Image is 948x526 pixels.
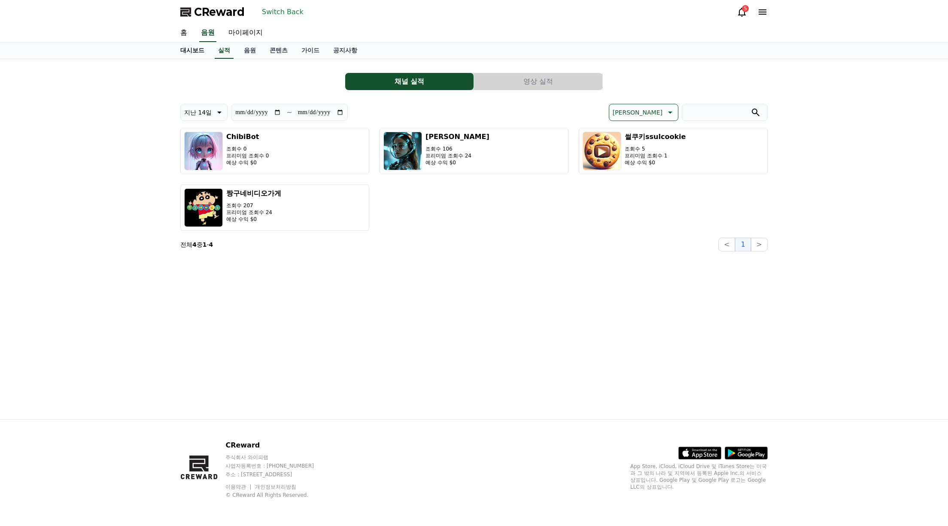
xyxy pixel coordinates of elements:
button: 썰쿠키ssulcookie 조회수 5 프리미엄 조회수 1 예상 수익 $0 [579,128,768,174]
span: CReward [194,5,245,19]
a: 마이페이지 [222,24,270,42]
a: CReward [180,5,245,19]
p: ~ [286,107,292,118]
button: 지난 14일 [180,104,228,121]
p: 예상 수익 $0 [425,159,489,166]
p: 프리미엄 조회수 24 [425,152,489,159]
p: 사업자등록번호 : [PHONE_NUMBER] [225,463,330,469]
a: 채널 실적 [345,73,474,90]
p: 예상 수익 $0 [226,159,269,166]
p: 조회수 207 [226,202,281,209]
a: 공지사항 [326,42,364,59]
a: 가이드 [295,42,326,59]
strong: 1 [203,241,207,248]
button: [PERSON_NAME] 조회수 106 프리미엄 조회수 24 예상 수익 $0 [380,128,568,174]
h3: ChibiBot [226,132,269,142]
a: 이용약관 [225,484,252,490]
strong: 4 [192,241,197,248]
h3: 짱구네비디오가게 [226,188,281,199]
a: 개인정보처리방침 [255,484,296,490]
a: 대시보드 [173,42,211,59]
p: 주소 : [STREET_ADDRESS] [225,471,330,478]
p: 예상 수익 $0 [226,216,281,223]
a: 홈 [173,24,194,42]
button: < [718,238,735,251]
button: 짱구네비디오가게 조회수 207 프리미엄 조회수 24 예상 수익 $0 [180,184,369,231]
p: App Store, iCloud, iCloud Drive 및 iTunes Store는 미국과 그 밖의 나라 및 지역에서 등록된 Apple Inc.의 서비스 상표입니다. Goo... [630,463,768,490]
p: 조회수 5 [625,145,686,152]
p: © CReward All Rights Reserved. [225,492,330,499]
p: 지난 14일 [184,106,212,118]
p: 프리미엄 조회수 24 [226,209,281,216]
a: 영상 실적 [474,73,603,90]
button: 영상 실적 [474,73,602,90]
p: [PERSON_NAME] [613,106,662,118]
h3: [PERSON_NAME] [425,132,489,142]
button: Switch Back [258,5,307,19]
button: > [751,238,768,251]
p: 주식회사 와이피랩 [225,454,330,461]
p: 프리미엄 조회수 0 [226,152,269,159]
strong: 4 [209,241,213,248]
a: 음원 [237,42,263,59]
a: 5 [737,7,747,17]
p: CReward [225,440,330,450]
p: 예상 수익 $0 [625,159,686,166]
h3: 썰쿠키ssulcookie [625,132,686,142]
button: 1 [735,238,750,251]
img: 미란이AI [383,132,422,170]
img: 썰쿠키ssulcookie [583,132,621,170]
a: 콘텐츠 [263,42,295,59]
p: 조회수 106 [425,145,489,152]
div: 5 [742,5,749,12]
img: ChibiBot [184,132,223,170]
p: 프리미엄 조회수 1 [625,152,686,159]
p: 전체 중 - [180,240,213,249]
a: 음원 [199,24,216,42]
img: 짱구네비디오가게 [184,188,223,227]
p: 조회수 0 [226,145,269,152]
button: [PERSON_NAME] [609,104,678,121]
button: ChibiBot 조회수 0 프리미엄 조회수 0 예상 수익 $0 [180,128,369,174]
button: 채널 실적 [345,73,474,90]
a: 실적 [215,42,234,59]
